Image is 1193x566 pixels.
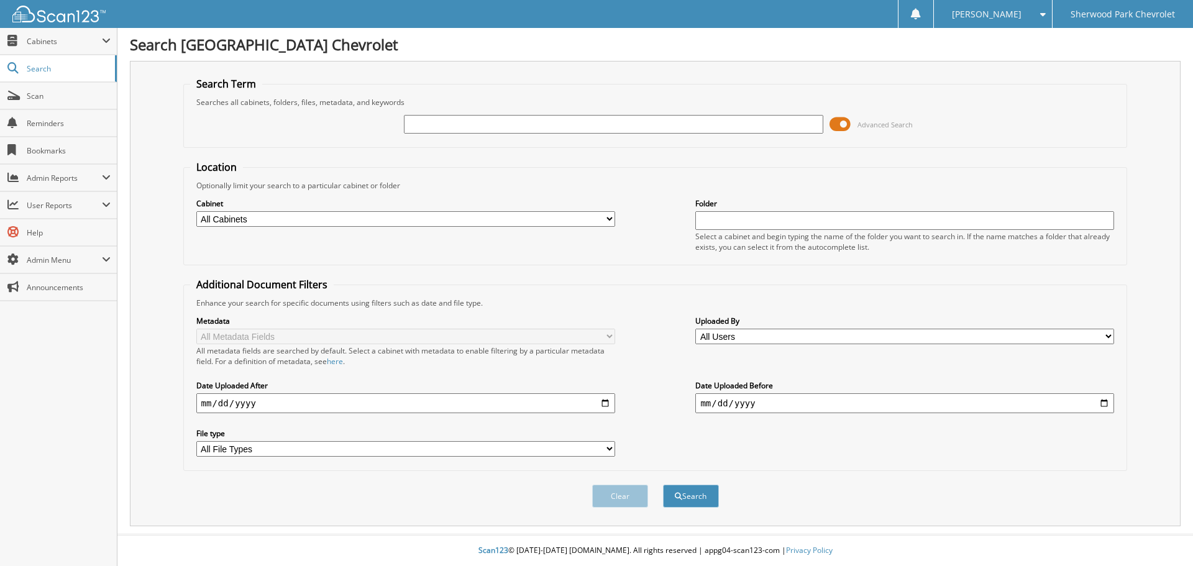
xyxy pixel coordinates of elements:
[190,97,1121,107] div: Searches all cabinets, folders, files, metadata, and keywords
[327,356,343,367] a: here
[695,231,1114,252] div: Select a cabinet and begin typing the name of the folder you want to search in. If the name match...
[117,536,1193,566] div: © [DATE]-[DATE] [DOMAIN_NAME]. All rights reserved | appg04-scan123-com |
[695,380,1114,391] label: Date Uploaded Before
[190,160,243,174] legend: Location
[130,34,1181,55] h1: Search [GEOGRAPHIC_DATA] Chevrolet
[695,393,1114,413] input: end
[12,6,106,22] img: scan123-logo-white.svg
[478,545,508,555] span: Scan123
[196,345,615,367] div: All metadata fields are searched by default. Select a cabinet with metadata to enable filtering b...
[1071,11,1175,18] span: Sherwood Park Chevrolet
[196,198,615,209] label: Cabinet
[27,227,111,238] span: Help
[27,63,109,74] span: Search
[196,428,615,439] label: File type
[857,120,913,129] span: Advanced Search
[27,91,111,101] span: Scan
[695,198,1114,209] label: Folder
[190,278,334,291] legend: Additional Document Filters
[196,316,615,326] label: Metadata
[952,11,1022,18] span: [PERSON_NAME]
[786,545,833,555] a: Privacy Policy
[27,200,102,211] span: User Reports
[592,485,648,508] button: Clear
[196,393,615,413] input: start
[27,118,111,129] span: Reminders
[190,180,1121,191] div: Optionally limit your search to a particular cabinet or folder
[1131,506,1193,566] iframe: Chat Widget
[27,255,102,265] span: Admin Menu
[190,77,262,91] legend: Search Term
[190,298,1121,308] div: Enhance your search for specific documents using filters such as date and file type.
[196,380,615,391] label: Date Uploaded After
[27,36,102,47] span: Cabinets
[695,316,1114,326] label: Uploaded By
[663,485,719,508] button: Search
[27,145,111,156] span: Bookmarks
[27,173,102,183] span: Admin Reports
[27,282,111,293] span: Announcements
